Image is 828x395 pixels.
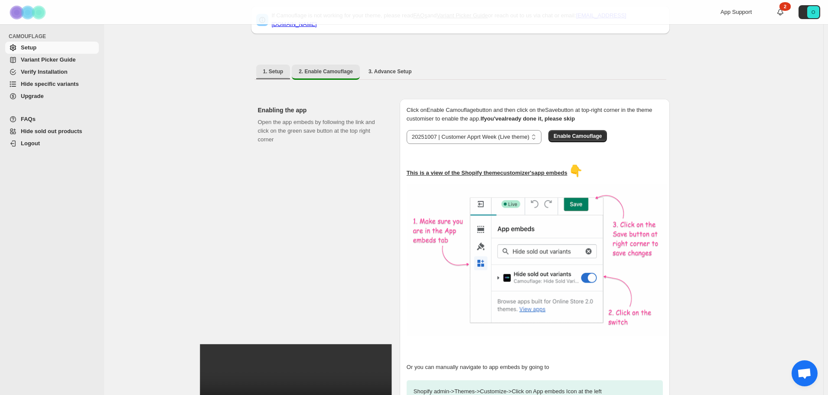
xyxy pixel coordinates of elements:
img: Camouflage [7,0,50,24]
button: Avatar with initials O [799,5,820,19]
a: Upgrade [5,90,99,102]
div: 2 [779,2,791,11]
a: Logout [5,137,99,150]
a: Verify Installation [5,66,99,78]
span: 1. Setup [263,68,284,75]
h2: Enabling the app [258,106,386,114]
div: Open chat [792,360,818,386]
img: camouflage-enable [407,184,667,336]
a: Hide specific variants [5,78,99,90]
span: Setup [21,44,36,51]
text: O [812,10,815,15]
span: Hide specific variants [21,81,79,87]
p: Click on Enable Camouflage button and then click on the Save button at top-right corner in the th... [407,106,663,123]
span: App Support [720,9,752,15]
a: Enable Camouflage [548,133,607,139]
a: 2 [776,8,785,16]
a: Variant Picker Guide [5,54,99,66]
p: Or you can manually navigate to app embeds by going to [407,363,663,372]
span: Verify Installation [21,69,68,75]
span: 3. Advance Setup [368,68,412,75]
span: Hide sold out products [21,128,82,134]
span: 2. Enable Camouflage [299,68,353,75]
span: Logout [21,140,40,147]
a: Hide sold out products [5,125,99,137]
span: Variant Picker Guide [21,56,75,63]
span: CAMOUFLAGE [9,33,100,40]
span: 👇 [569,164,583,177]
span: Enable Camouflage [554,133,602,140]
span: FAQs [21,116,36,122]
button: Enable Camouflage [548,130,607,142]
u: This is a view of the Shopify theme customizer's app embeds [407,170,567,176]
span: Avatar with initials O [807,6,819,18]
span: Upgrade [21,93,44,99]
b: If you've already done it, please skip [480,115,575,122]
a: FAQs [5,113,99,125]
a: Setup [5,42,99,54]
